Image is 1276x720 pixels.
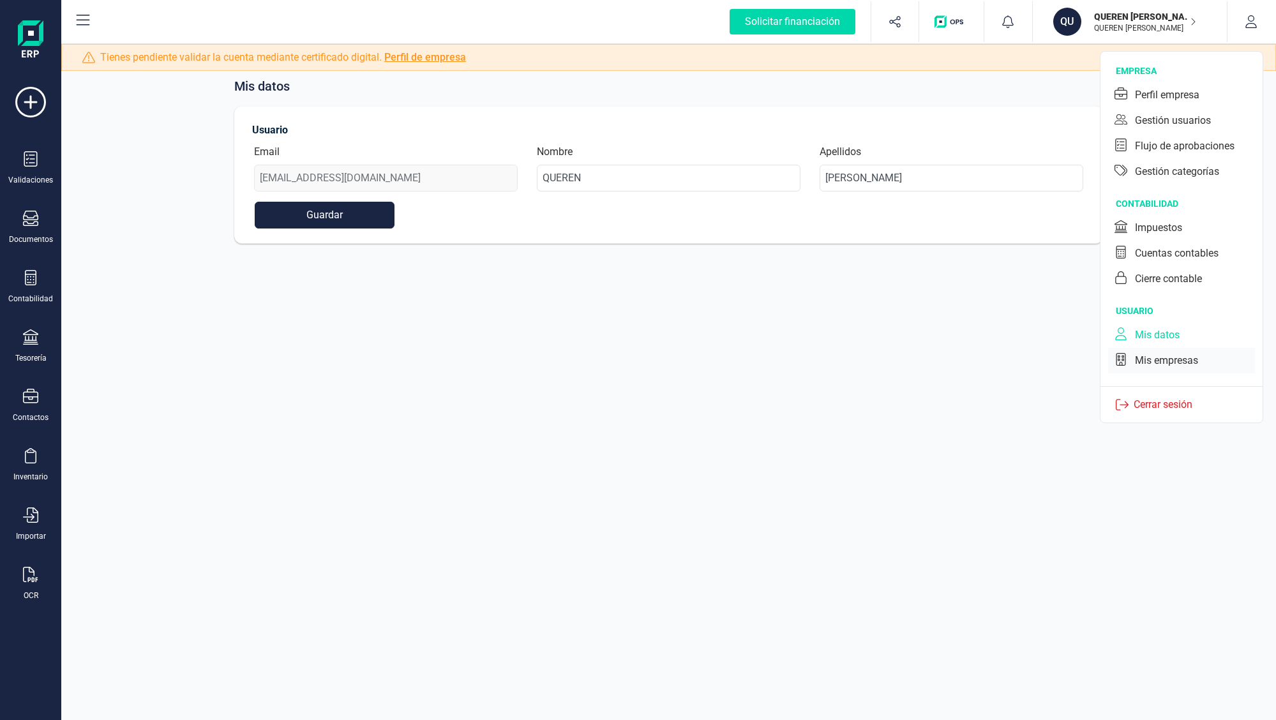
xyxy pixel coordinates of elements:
p: QUEREN [PERSON_NAME] [1094,10,1196,23]
div: Gestión usuarios [1135,113,1211,128]
div: Perfil empresa [1135,87,1199,103]
p: QUEREN [PERSON_NAME] [1094,23,1196,33]
img: Logo de OPS [934,15,968,28]
div: OCR [24,590,38,601]
div: Mis datos [1135,327,1180,343]
button: Guardar [255,202,394,229]
div: empresa [1116,64,1263,77]
b: Usuario [252,124,288,136]
div: Impuestos [1135,220,1182,236]
div: Flujo de aprobaciones [1135,139,1235,154]
div: Solicitar financiación [730,9,855,34]
input: Introduce tu apellido [820,165,1083,191]
button: Solicitar financiación [714,1,871,42]
div: contabilidad [1116,197,1263,210]
p: Cerrar sesión [1129,397,1197,412]
div: Cierre contable [1135,271,1202,287]
div: Cuentas contables [1135,246,1219,261]
label: Apellidos [820,144,861,160]
div: Gestión categorías [1135,164,1219,179]
div: Documentos [9,234,53,244]
button: QUQUEREN [PERSON_NAME]QUEREN [PERSON_NAME] [1048,1,1212,42]
div: Contabilidad [8,294,53,304]
img: Logo Finanedi [18,20,43,61]
div: Importar [16,531,46,541]
div: QU [1053,8,1081,36]
button: Logo de OPS [927,1,976,42]
div: Validaciones [8,175,53,185]
input: Introduce tu nombre [537,165,800,191]
label: Email [254,144,280,160]
span: Mis datos [234,77,290,96]
div: Tesorería [15,353,47,363]
div: Inventario [13,472,48,482]
span: Tienes pendiente validar la cuenta mediante certificado digital. [100,50,466,65]
div: Contactos [13,412,49,423]
div: Mis empresas [1135,353,1198,368]
a: Perfil de empresa [384,51,466,63]
div: usuario [1116,304,1263,317]
label: Nombre [537,144,573,160]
